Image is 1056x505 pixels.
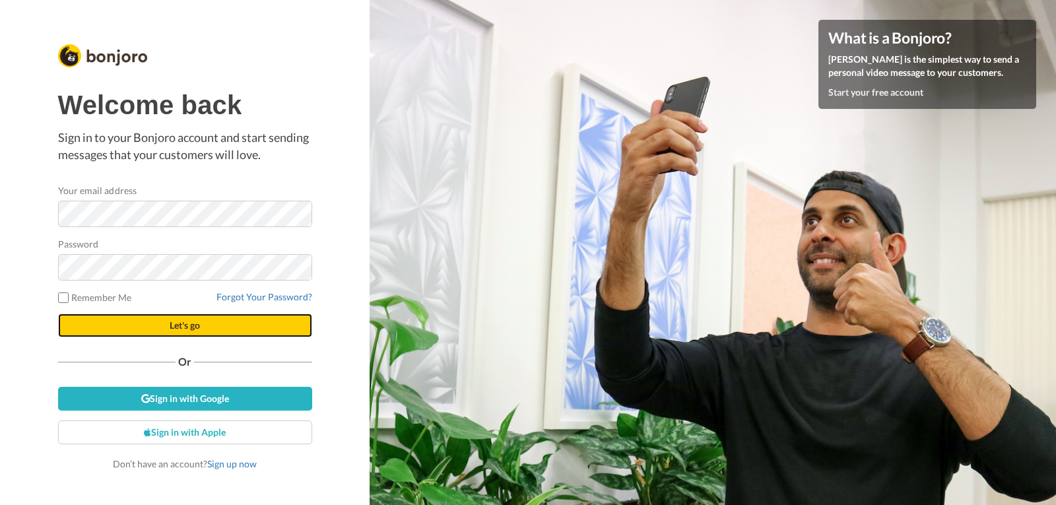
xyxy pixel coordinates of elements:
a: Start your free account [828,86,923,98]
h1: Welcome back [58,90,312,119]
a: Sign up now [207,458,257,469]
p: [PERSON_NAME] is the simplest way to send a personal video message to your customers. [828,53,1026,79]
label: Remember Me [58,290,132,304]
label: Password [58,237,99,251]
input: Remember Me [58,292,69,303]
label: Your email address [58,184,137,197]
span: Or [176,357,194,366]
a: Sign in with Apple [58,421,312,444]
h4: What is a Bonjoro? [828,30,1026,46]
a: Forgot Your Password? [216,291,312,302]
button: Let's go [58,314,312,337]
p: Sign in to your Bonjoro account and start sending messages that your customers will love. [58,129,312,163]
span: Don’t have an account? [113,458,257,469]
a: Sign in with Google [58,387,312,411]
span: Let's go [170,320,200,331]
